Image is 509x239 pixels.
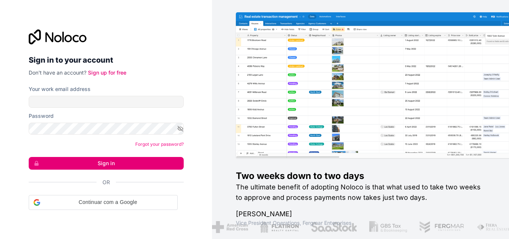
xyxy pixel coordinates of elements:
[29,123,184,135] input: Password
[25,209,181,226] iframe: Botão Iniciar sessão com o Google
[29,85,91,93] label: Your work email address
[236,217,485,227] h1: [PERSON_NAME]
[29,69,86,76] span: Don't have an account?
[208,221,244,233] img: /assets/american-red-cross-BAupjrZR.png
[29,96,184,108] input: Email address
[29,112,54,120] label: Password
[135,141,184,147] a: Forgot your password?
[102,179,110,186] span: Or
[236,178,485,190] h1: Two weeks down to two days
[29,195,178,210] div: Continuar com a Google
[29,157,184,170] button: Sign in
[236,227,485,235] h1: Vice President Operations , Fergmar Enterprises
[236,190,485,211] h2: The ultimate benefit of adopting Noloco is that what used to take two weeks to approve and proces...
[88,69,126,76] a: Sign up for free
[29,53,184,67] h2: Sign in to your account
[43,198,173,206] span: Continuar com a Google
